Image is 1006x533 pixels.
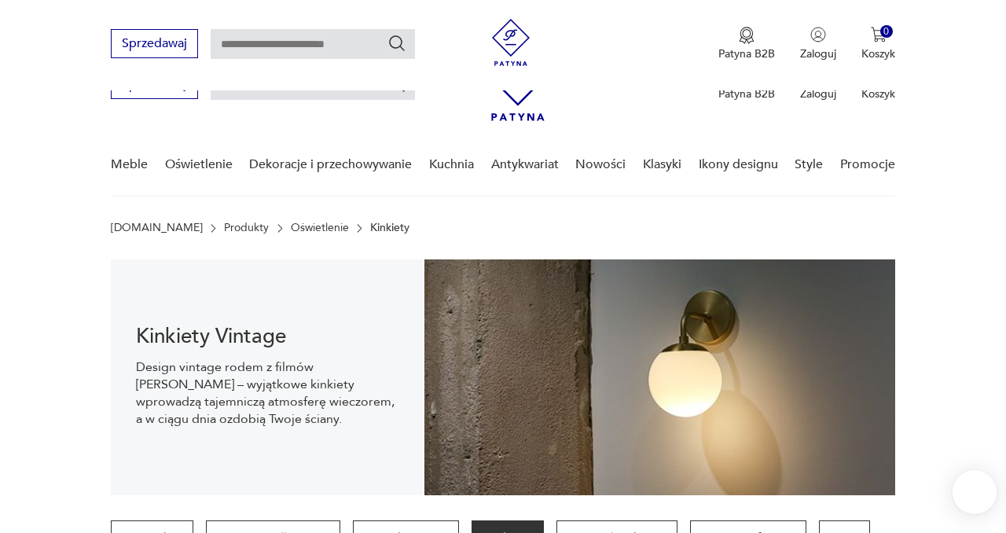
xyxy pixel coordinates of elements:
img: Ikonka użytkownika [810,27,826,42]
p: Patyna B2B [718,86,775,101]
button: 0Koszyk [861,27,895,61]
a: Style [795,134,823,195]
a: Antykwariat [491,134,559,195]
img: Patyna - sklep z meblami i dekoracjami vintage [487,19,534,66]
p: Kinkiety [370,222,409,234]
img: Kinkiety vintage [424,259,895,495]
a: [DOMAIN_NAME] [111,222,203,234]
p: Koszyk [861,86,895,101]
a: Klasyki [643,134,681,195]
p: Koszyk [861,46,895,61]
button: Szukaj [387,34,406,53]
a: Sprzedawaj [111,80,198,91]
a: Kuchnia [429,134,474,195]
a: Oświetlenie [165,134,233,195]
h1: Kinkiety Vintage [136,327,399,346]
img: Ikona koszyka [871,27,887,42]
p: Patyna B2B [718,46,775,61]
p: Design vintage rodem z filmów [PERSON_NAME] – wyjątkowe kinkiety wprowadzą tajemniczą atmosferę w... [136,358,399,428]
a: Promocje [840,134,895,195]
a: Dekoracje i przechowywanie [249,134,412,195]
a: Ikona medaluPatyna B2B [718,27,775,61]
p: Zaloguj [800,86,836,101]
a: Ikony designu [699,134,778,195]
button: Patyna B2B [718,27,775,61]
button: Zaloguj [800,27,836,61]
a: Nowości [575,134,626,195]
a: Meble [111,134,148,195]
iframe: Smartsupp widget button [953,470,997,514]
a: Oświetlenie [291,222,349,234]
div: 0 [880,25,894,39]
img: Ikona medalu [739,27,754,44]
a: Produkty [224,222,269,234]
a: Sprzedawaj [111,39,198,50]
button: Sprzedawaj [111,29,198,58]
p: Zaloguj [800,46,836,61]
